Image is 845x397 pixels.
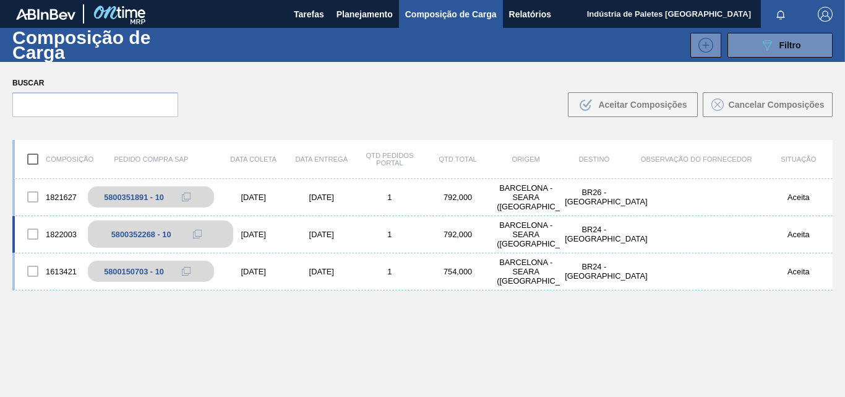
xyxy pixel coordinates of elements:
[568,92,698,117] button: Aceitar Composições
[424,193,492,202] div: 792,000
[765,193,833,202] div: Aceita
[356,230,424,239] div: 1
[424,155,492,163] div: Qtd Total
[111,230,171,239] div: 5800352268 - 10
[598,100,687,110] span: Aceitar Composições
[220,193,288,202] div: [DATE]
[356,152,424,167] div: Qtd Pedidos Portal
[492,155,560,163] div: Origem
[83,155,219,163] div: Pedido Compra SAP
[185,227,210,242] div: Copiar
[104,193,164,202] div: 5800351891 - 10
[12,30,203,59] h1: Composição de Carga
[684,33,721,58] div: Nova Composição
[729,100,825,110] span: Cancelar Composições
[15,221,83,247] div: 1822003
[492,258,560,286] div: BARCELONA - SEARA (SC)
[15,258,83,284] div: 1613421
[12,74,178,92] label: Buscar
[727,33,833,58] button: Filtro
[356,267,424,276] div: 1
[104,267,164,276] div: 5800150703 - 10
[288,155,356,163] div: Data entrega
[761,6,800,23] button: Notificações
[703,92,833,117] button: Cancelar Composições
[628,155,764,163] div: Observação do Fornecedor
[288,193,356,202] div: [DATE]
[424,230,492,239] div: 792,000
[560,155,628,163] div: Destino
[174,264,199,279] div: Copiar
[288,230,356,239] div: [DATE]
[15,184,83,210] div: 1821627
[560,262,628,281] div: BR24 - Ponta Grossa
[765,230,833,239] div: Aceita
[356,193,424,202] div: 1
[492,183,560,211] div: BARCELONA - SEARA (SC)
[405,7,497,22] span: Composição de Carga
[16,9,75,20] img: TNhmsLtSVTkK8tSr43FrP2fwEKptu5GPRR3wAAAABJRU5ErkJggg==
[779,40,801,50] span: Filtro
[560,225,628,243] div: BR24 - Ponta Grossa
[220,155,288,163] div: Data coleta
[765,155,833,163] div: Situação
[560,188,628,206] div: BR26 - Uberlândia
[220,267,288,276] div: [DATE]
[492,220,560,248] div: BARCELONA - SEARA (SC)
[15,146,83,172] div: Composição
[765,267,833,276] div: Aceita
[509,7,551,22] span: Relatórios
[174,190,199,204] div: Copiar
[294,7,324,22] span: Tarefas
[220,230,288,239] div: [DATE]
[818,7,833,22] img: Logout
[288,267,356,276] div: [DATE]
[424,267,492,276] div: 754,000
[337,7,393,22] span: Planejamento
